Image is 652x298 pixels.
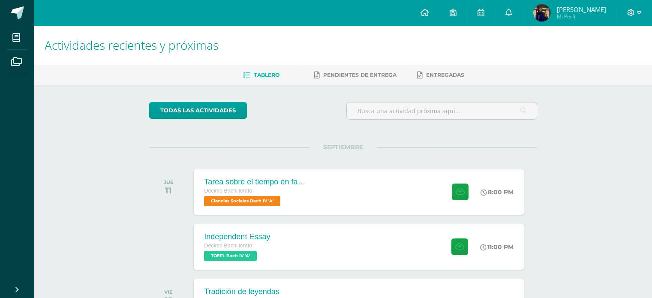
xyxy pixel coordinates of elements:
[204,251,257,261] span: TOEFL Bach IV 'A'
[323,72,397,78] span: Pendientes de entrega
[204,232,270,241] div: Independent Essay
[204,287,291,296] div: Tradición de leyendas
[533,4,550,21] img: 47cfc69b6a1e0313111ae0dfa61b3de3.png
[164,179,174,185] div: JUE
[557,13,606,20] span: Mi Perfil
[164,185,174,196] div: 11
[314,68,397,82] a: Pendientes de entrega
[480,243,514,251] div: 11:00 PM
[426,72,464,78] span: Entregadas
[204,243,252,249] span: Décimo Bachillerato
[254,72,279,78] span: Tablero
[417,68,464,82] a: Entregadas
[204,196,280,206] span: Ciencias Sociales Bach IV 'A'
[481,188,514,196] div: 8:00 PM
[164,289,173,295] div: VIE
[204,178,307,187] div: Tarea sobre el tiempo en familia
[243,68,279,82] a: Tablero
[149,102,247,119] a: todas las Actividades
[204,188,252,194] span: Décimo Bachillerato
[309,143,377,151] span: SEPTIEMBRE
[347,102,537,119] input: Busca una actividad próxima aquí...
[45,37,219,53] span: Actividades recientes y próximas
[557,5,606,14] span: [PERSON_NAME]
